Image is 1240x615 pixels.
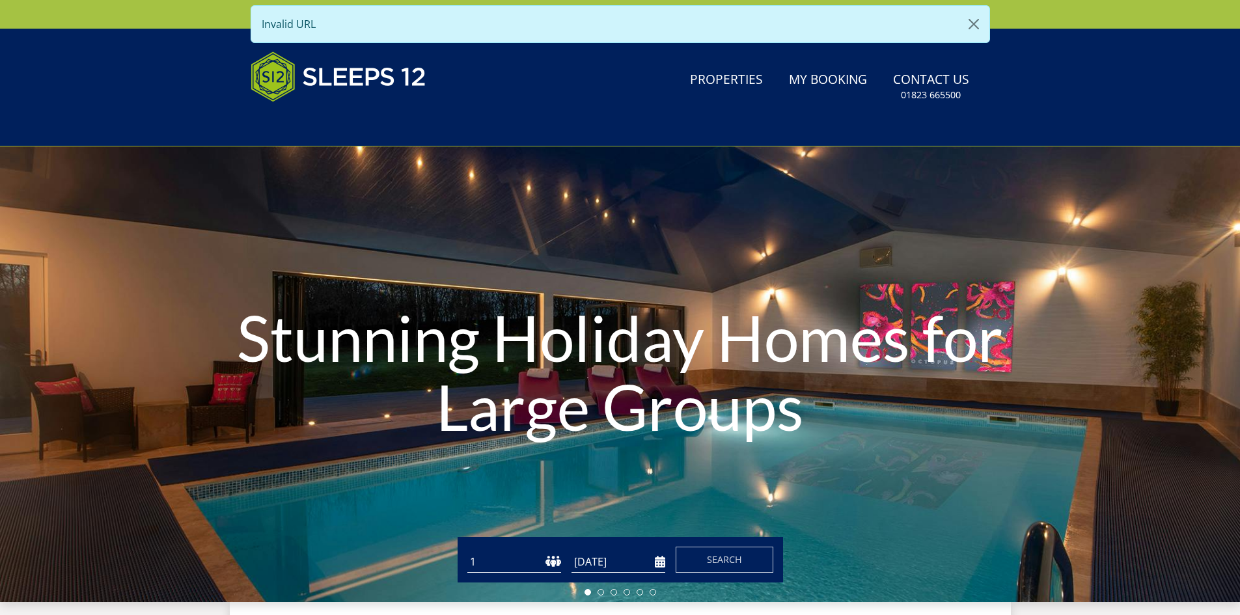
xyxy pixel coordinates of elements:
[251,5,990,43] div: Invalid URL
[888,66,974,108] a: Contact Us01823 665500
[707,553,742,566] span: Search
[244,117,381,128] iframe: Customer reviews powered by Trustpilot
[685,66,768,95] a: Properties
[784,66,872,95] a: My Booking
[676,547,773,573] button: Search
[572,551,665,573] input: Arrival Date
[186,277,1054,467] h1: Stunning Holiday Homes for Large Groups
[251,44,426,109] img: Sleeps 12
[901,89,961,102] small: 01823 665500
